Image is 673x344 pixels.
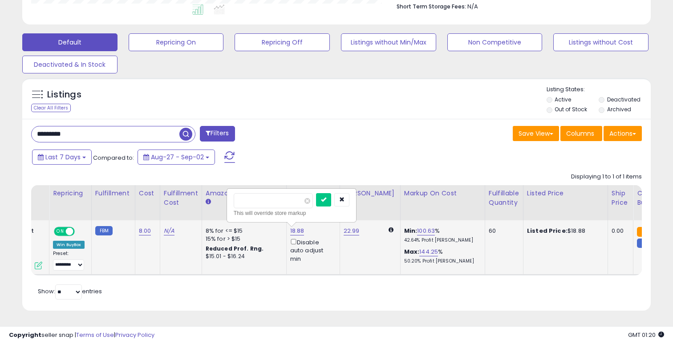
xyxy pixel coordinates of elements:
[139,227,151,235] a: 8.00
[45,153,81,162] span: Last 7 Days
[206,245,264,252] b: Reduced Prof. Rng.
[93,154,134,162] span: Compared to:
[206,235,280,243] div: 15% for > $15
[200,126,235,142] button: Filters
[489,227,516,235] div: 60
[607,105,631,113] label: Archived
[553,33,649,51] button: Listings without Cost
[527,189,604,198] div: Listed Price
[206,189,283,198] div: Amazon Fees
[206,227,280,235] div: 8% for <= $15
[38,287,102,295] span: Show: entries
[467,2,478,11] span: N/A
[206,198,211,206] small: Amazon Fees.
[164,189,198,207] div: Fulfillment Cost
[290,237,333,263] div: Disable auto adjust min
[404,247,420,256] b: Max:
[547,85,651,94] p: Listing States:
[604,126,642,141] button: Actions
[527,227,601,235] div: $18.88
[555,105,587,113] label: Out of Stock
[447,33,543,51] button: Non Competitive
[164,227,174,235] a: N/A
[9,331,41,339] strong: Copyright
[527,227,568,235] b: Listed Price:
[555,96,571,103] label: Active
[55,228,66,235] span: ON
[417,227,435,235] a: 100.63
[513,126,559,141] button: Save View
[419,247,438,256] a: 144.25
[628,331,664,339] span: 2025-09-12 01:20 GMT
[22,56,118,73] button: Deactivated & In Stock
[571,173,642,181] div: Displaying 1 to 1 of 1 items
[22,33,118,51] button: Default
[151,153,204,162] span: Aug-27 - Sep-02
[206,253,280,260] div: $15.01 - $16.24
[404,248,478,264] div: %
[47,89,81,101] h5: Listings
[612,227,626,235] div: 0.00
[235,33,330,51] button: Repricing Off
[31,104,71,112] div: Clear All Filters
[53,189,88,198] div: Repricing
[344,227,360,235] a: 22.99
[95,189,131,198] div: Fulfillment
[138,150,215,165] button: Aug-27 - Sep-02
[397,3,466,10] b: Short Term Storage Fees:
[115,331,154,339] a: Privacy Policy
[53,251,85,271] div: Preset:
[32,150,92,165] button: Last 7 Days
[404,237,478,243] p: 42.64% Profit [PERSON_NAME]
[612,189,629,207] div: Ship Price
[344,189,397,198] div: [PERSON_NAME]
[637,239,654,248] small: FBM
[76,331,114,339] a: Terms of Use
[607,96,641,103] label: Deactivated
[400,185,485,220] th: The percentage added to the cost of goods (COGS) that forms the calculator for Min & Max prices.
[566,129,594,138] span: Columns
[95,226,113,235] small: FBM
[341,33,436,51] button: Listings without Min/Max
[73,228,88,235] span: OFF
[560,126,602,141] button: Columns
[404,227,418,235] b: Min:
[53,241,85,249] div: Win BuyBox
[404,189,481,198] div: Markup on Cost
[9,331,154,340] div: seller snap | |
[637,227,653,237] small: FBA
[404,258,478,264] p: 50.20% Profit [PERSON_NAME]
[129,33,224,51] button: Repricing On
[139,189,156,198] div: Cost
[234,209,349,218] div: This will override store markup
[489,189,519,207] div: Fulfillable Quantity
[404,227,478,243] div: %
[290,227,304,235] a: 18.88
